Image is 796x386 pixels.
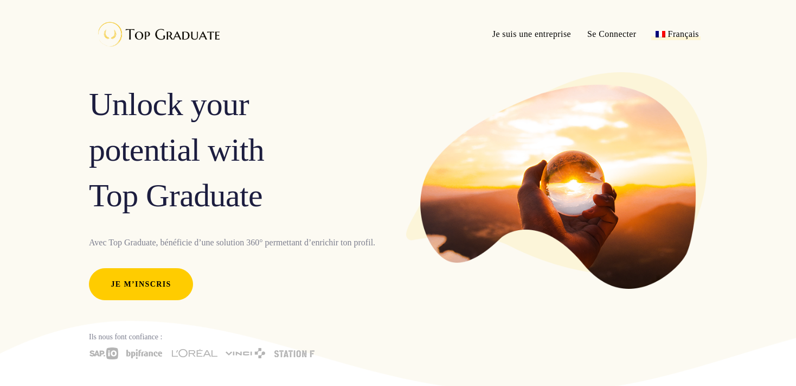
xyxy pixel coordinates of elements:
span: Je m’inscris [111,277,171,292]
img: Français [656,31,665,37]
span: Français [668,29,699,39]
img: Top Graduate [89,16,224,52]
p: Avec Top Graduate, bénéficie d’une solution 360° permettant d’enrichir ton profil. [89,235,390,251]
p: Ils nous font confiance : [89,330,390,344]
span: Se Connecter [587,29,637,39]
a: Je m’inscris [89,268,193,300]
span: Unlock your potential with Top Graduate [89,81,264,218]
span: Je suis une entreprise [492,29,571,39]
